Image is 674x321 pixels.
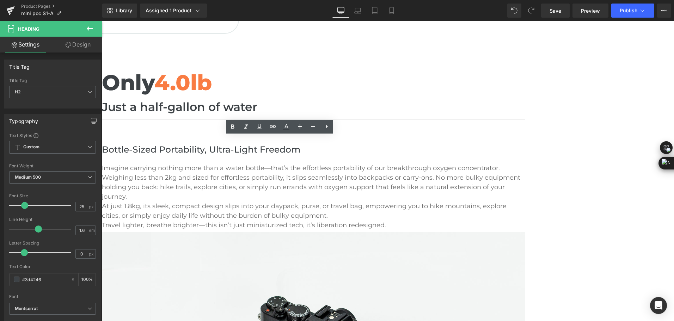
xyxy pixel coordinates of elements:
span: Heading [18,26,39,32]
div: Assigned 1 Product [146,7,201,14]
div: Title Tag [9,60,30,70]
i: Montserrat [15,306,38,312]
b: Custom [23,144,39,150]
button: Redo [524,4,538,18]
div: Letter Spacing [9,241,96,246]
div: Text Color [9,264,96,269]
div: Title Tag [9,78,96,83]
span: em [89,228,95,233]
a: Preview [572,4,608,18]
span: mini poc S1-A [21,11,54,16]
button: Undo [507,4,521,18]
b: Medium 500 [15,174,41,180]
span: px [89,252,95,256]
span: Save [550,7,561,14]
button: More [657,4,671,18]
div: Font Size [9,193,96,198]
a: Tablet [366,4,383,18]
a: Desktop [332,4,349,18]
a: New Library [102,4,137,18]
button: Publish [611,4,654,18]
a: Product Pages [21,4,102,9]
div: Typography [9,114,38,124]
div: Text Styles [9,132,96,138]
span: px [89,204,95,209]
span: Publish [620,8,637,13]
div: Font [9,294,96,299]
b: H2 [15,89,21,94]
div: % [79,273,96,286]
a: Mobile [383,4,400,18]
a: Laptop [349,4,366,18]
a: Design [53,37,104,53]
div: Line Height [9,217,96,222]
span: Library [116,7,132,14]
div: Open Intercom Messenger [650,297,667,314]
div: Font Weight [9,163,96,168]
iframe: To enrich screen reader interactions, please activate Accessibility in Grammarly extension settings [102,21,674,321]
input: Color [22,276,67,283]
span: Preview [581,7,600,14]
